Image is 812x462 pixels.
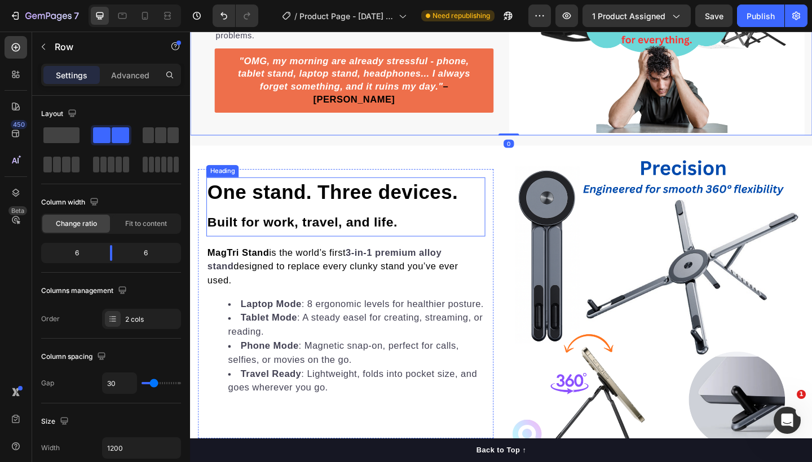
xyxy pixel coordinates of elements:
span: / [294,10,297,22]
span: is the world’s first [19,235,169,246]
span: : 8 ergonomic levels for healthier posture. [55,291,319,302]
button: 1 product assigned [582,5,691,27]
strong: MagTri Stand [19,235,86,246]
div: 2 cols [125,314,178,325]
div: Size [41,414,71,429]
input: Auto [103,438,180,458]
div: Column spacing [41,349,108,365]
span: 1 product assigned [592,10,665,22]
iframe: Intercom live chat [774,407,801,434]
div: Beta [8,206,27,215]
div: Column width [41,195,101,210]
div: Columns management [41,283,129,299]
span: designed to replace every clunky stand you’ve ever used. [19,250,292,277]
span: Need republishing [433,11,490,21]
button: Publish [737,5,784,27]
div: 6 [43,245,101,261]
span: : A steady easel for creating, streaming, or reading. [41,306,318,332]
p: 7 [74,9,79,23]
span: Built for work, travel, and life. [19,199,226,215]
span: Save [705,11,723,21]
span: : Lightweight, folds into pocket size, and goes wherever you go. [41,367,312,393]
span: Product Page - [DATE] 17:12:29 [299,10,394,22]
div: Publish [747,10,775,22]
strong: Phone Mode [55,336,118,348]
span: 1 [797,390,806,399]
input: Auto [103,373,136,393]
div: 450 [11,120,27,129]
strong: Tablet Mode [55,306,116,317]
img: gempages_573638288775054400-b52c3c96-27f0-454b-b9b1-ee351ae49b2d.png [347,136,668,457]
strong: Travel Ready [55,367,121,378]
div: Width [41,443,60,453]
strong: Laptop Mode [55,291,121,302]
div: Gap [41,378,54,388]
p: Settings [56,69,87,81]
div: Order [41,314,60,324]
span: One stand. Three devices. [19,163,291,187]
div: Heading [20,147,51,157]
span: Fit to content [125,219,167,229]
div: 6 [121,245,179,261]
button: 7 [5,5,84,27]
button: Save [695,5,732,27]
span: Change ratio [56,219,97,229]
div: Back to Top ↑ [311,450,365,461]
p: Advanced [111,69,149,81]
iframe: Design area [190,32,812,462]
p: Row [55,40,151,54]
span: : Magnetic snap-on, perfect for calls, selfies, or movies on the go. [41,336,292,363]
div: 0 [341,118,352,127]
div: Undo/Redo [213,5,258,27]
div: Layout [41,106,79,122]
